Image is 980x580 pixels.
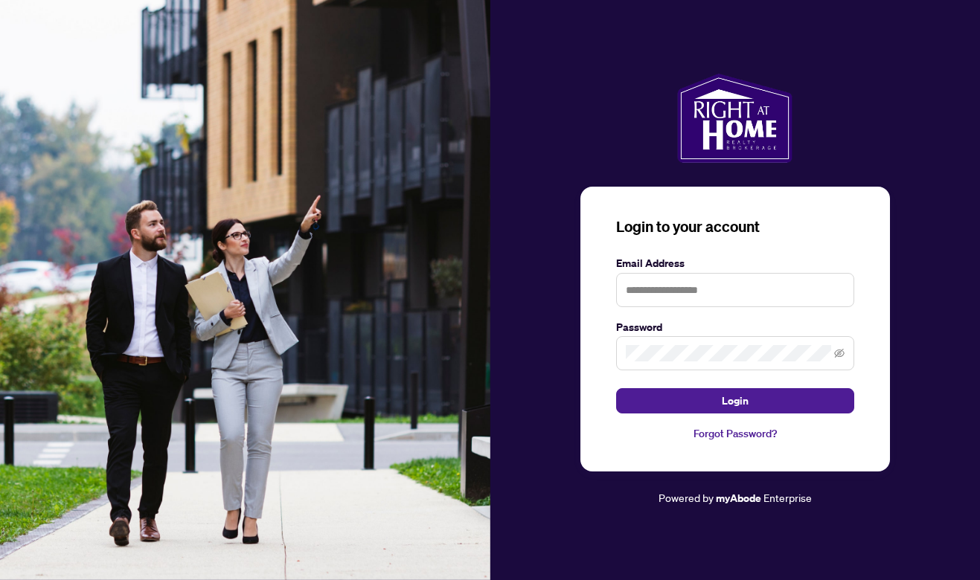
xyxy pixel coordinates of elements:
span: eye-invisible [834,348,845,358]
label: Email Address [616,255,854,271]
a: myAbode [716,490,761,506]
a: Forgot Password? [616,425,854,442]
label: Password [616,319,854,335]
span: Enterprise [763,491,812,504]
h3: Login to your account [616,216,854,237]
button: Login [616,388,854,413]
img: ma-logo [677,74,792,163]
span: Login [722,389,749,413]
span: Powered by [659,491,714,504]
